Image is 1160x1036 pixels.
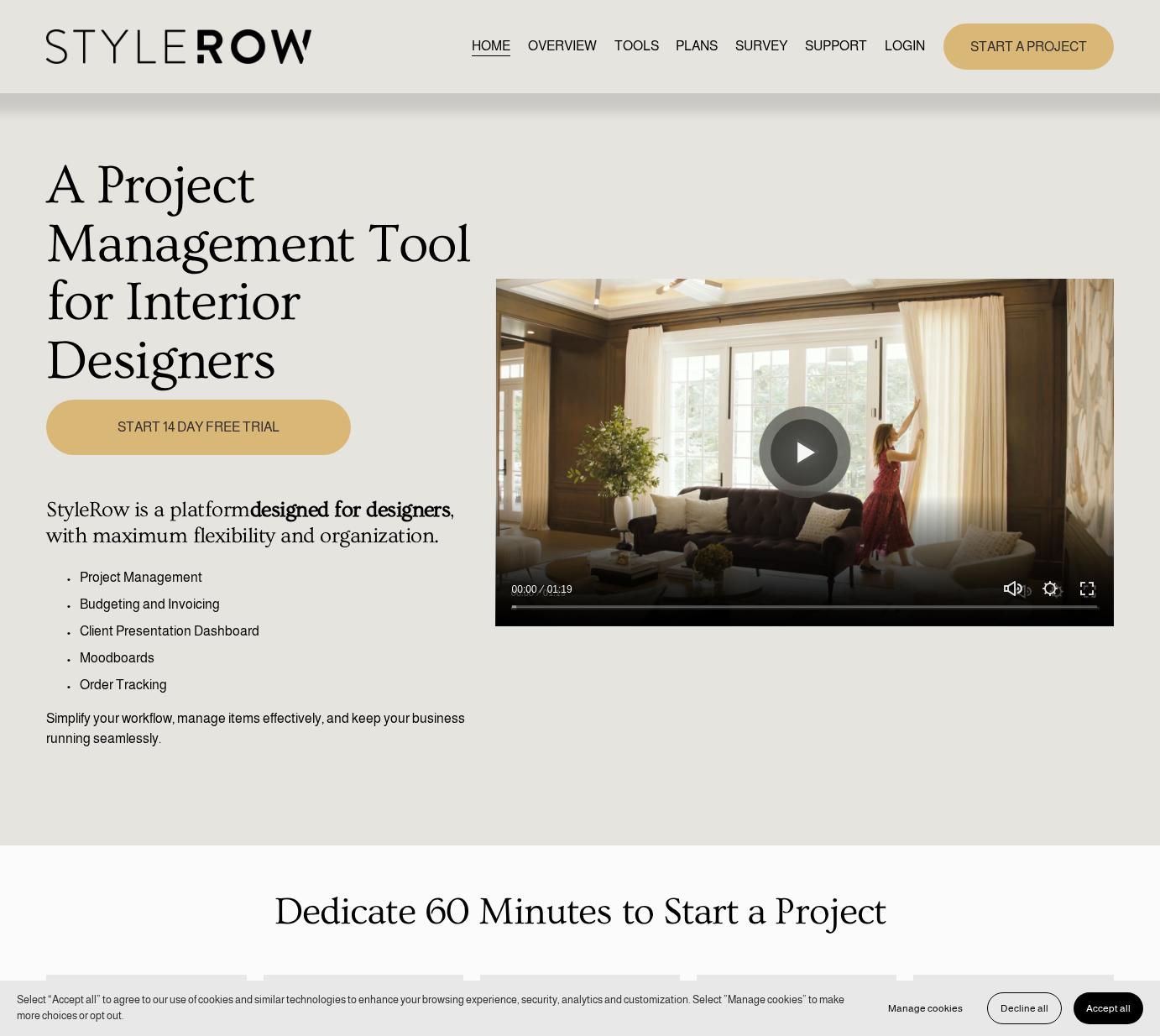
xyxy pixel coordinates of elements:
a: SURVEY [735,35,787,58]
p: Client Presentation Dashboard [80,621,485,641]
strong: designed for designers [250,498,451,522]
a: START 14 DAY FREE TRIAL [46,400,351,455]
h1: A Project Management Tool for Interior Designers [46,157,485,390]
a: OVERVIEW [528,35,597,58]
p: Simplify your workflow, manage items effectively, and keep your business running seamlessly. [46,709,485,749]
a: HOME [472,35,510,58]
h4: StyleRow is a platform , with maximum flexibility and organization. [46,498,485,549]
span: Manage cookies [888,1002,963,1014]
span: Decline all [1001,1002,1048,1014]
button: Accept all [1074,992,1143,1024]
button: Manage cookies [875,992,975,1024]
a: folder dropdown [805,35,867,58]
a: PLANS [676,35,718,58]
div: Duration [541,581,577,598]
p: Select “Accept all” to agree to our use of cookies and similar technologies to enhance your brows... [17,992,859,1024]
p: Project Management [80,568,485,588]
a: LOGIN [885,35,925,58]
input: Seek [512,601,1097,613]
button: Play [771,419,838,486]
p: Dedicate 60 Minutes to Start a Project [46,883,1113,941]
a: START A PROJECT [943,24,1114,70]
p: Budgeting and Invoicing [80,594,485,615]
span: Accept all [1086,1002,1131,1014]
div: Current time [512,581,541,598]
p: Order Tracking [80,675,485,695]
a: TOOLS [614,35,659,58]
img: StyleRow [46,29,311,64]
span: SUPPORT [805,36,867,56]
button: Decline all [987,992,1062,1024]
p: Moodboards [80,648,485,668]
